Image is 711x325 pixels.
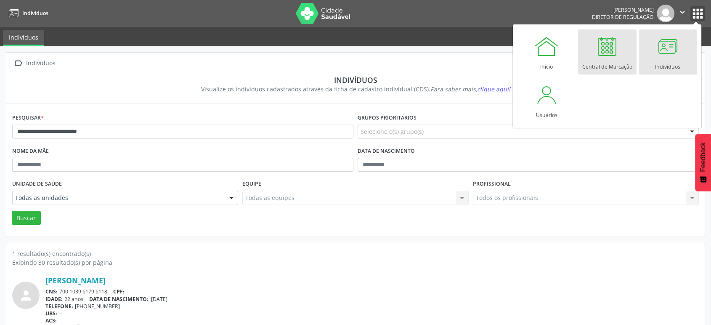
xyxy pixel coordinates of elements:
a:  Indivíduos [12,57,57,69]
span: TELEFONE: [45,303,73,310]
span: IDADE: [45,296,63,303]
a: Indivíduos [639,29,697,75]
div: 22 anos [45,296,699,303]
div: 1 resultado(s) encontrado(s) [12,249,699,258]
div: 700 1039 6179 6118 [45,288,699,295]
label: Unidade de saúde [12,178,62,191]
div: Visualize os indivíduos cadastrados através da ficha de cadastro individual (CDS). [18,85,693,93]
label: Profissional [473,178,511,191]
div: [PHONE_NUMBER] [45,303,699,310]
span: [DATE] [151,296,167,303]
span: Feedback [699,142,707,172]
a: Central de Marcação [578,29,637,75]
label: Equipe [242,178,261,191]
span: clique aqui! [477,85,510,93]
a: [PERSON_NAME] [45,276,106,285]
span: Todas as unidades [15,194,221,202]
button: Buscar [12,211,41,225]
span: ACS: [45,317,57,324]
button: Feedback - Mostrar pesquisa [695,134,711,191]
span: -- [60,317,63,324]
span: Diretor de regulação [592,13,654,21]
label: Data de nascimento [358,145,415,158]
span: CNS: [45,288,58,295]
label: Nome da mãe [12,145,49,158]
i: Para saber mais, [430,85,510,93]
span: CPF: [113,288,125,295]
span: -- [127,288,130,295]
label: Grupos prioritários [358,112,417,125]
div: -- [45,310,699,317]
i:  [12,57,24,69]
img: img [657,5,674,22]
div: Indivíduos [24,57,57,69]
span: UBS: [45,310,57,317]
div: [PERSON_NAME] [592,6,654,13]
div: Indivíduos [18,75,693,85]
a: Usuários [517,78,576,123]
a: Início [517,29,576,75]
span: Selecione o(s) grupo(s) [361,127,424,136]
i:  [678,8,687,17]
a: Indivíduos [6,6,48,20]
div: Exibindo 30 resultado(s) por página [12,258,699,267]
a: Indivíduos [3,30,44,46]
label: Pesquisar [12,112,44,125]
button:  [674,5,690,22]
span: DATA DE NASCIMENTO: [89,296,149,303]
span: Indivíduos [22,10,48,17]
button: apps [690,6,705,21]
